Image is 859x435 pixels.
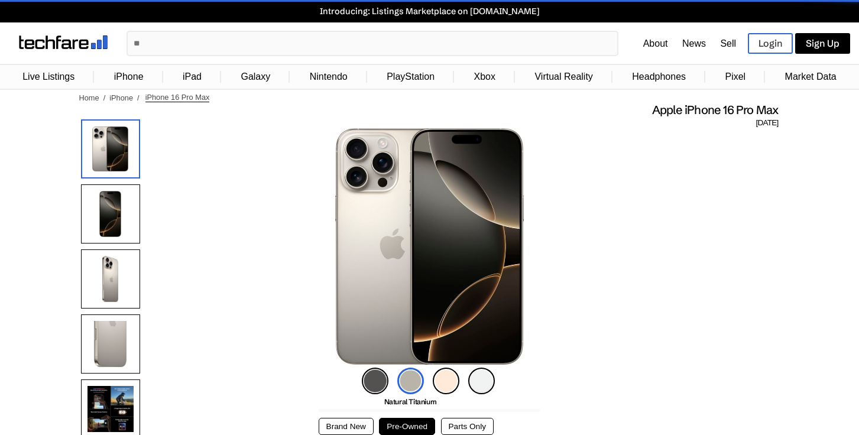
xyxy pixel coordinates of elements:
[177,66,208,88] a: iPad
[17,66,80,88] a: Live Listings
[719,66,751,88] a: Pixel
[381,66,440,88] a: PlayStation
[468,66,501,88] a: Xbox
[779,66,842,88] a: Market Data
[19,35,108,49] img: techfare logo
[103,93,106,102] span: /
[109,93,133,102] a: iPhone
[626,66,692,88] a: Headphones
[682,38,706,48] a: News
[529,66,598,88] a: Virtual Reality
[81,119,140,178] img: iPhone 16 Pro Max
[397,368,424,394] img: natural-titanium-icon
[795,33,850,54] a: Sign Up
[433,368,459,394] img: desert-titanium-icon
[235,66,276,88] a: Galaxy
[441,418,494,435] button: Parts Only
[81,249,140,309] img: Rear
[137,93,140,102] span: /
[79,93,99,102] a: Home
[362,368,388,394] img: black-titanium-icon
[384,397,437,406] span: Natural Titanium
[108,66,150,88] a: iPhone
[81,314,140,374] img: Camera
[379,418,435,435] button: Pre-Owned
[652,102,779,118] span: Apple iPhone 16 Pro Max
[145,93,210,102] span: iPhone 16 Pro Max
[81,184,140,244] img: Front
[319,418,374,435] button: Brand New
[304,66,354,88] a: Nintendo
[748,33,793,54] a: Login
[335,128,523,365] img: iPhone 16 Pro Max
[720,38,736,48] a: Sell
[6,6,853,17] a: Introducing: Listings Marketplace on [DOMAIN_NAME]
[468,368,495,394] img: white-titanium-icon
[756,118,779,128] span: [DATE]
[643,38,668,48] a: About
